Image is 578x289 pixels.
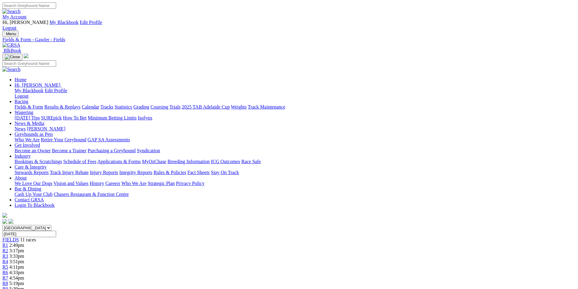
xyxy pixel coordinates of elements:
span: R7 [2,275,8,281]
a: Home [15,77,26,82]
a: Trials [169,104,181,109]
span: BlkBook [4,48,21,53]
a: Wagering [15,110,33,115]
a: Stewards Reports [15,170,49,175]
span: 3:33pm [9,254,24,259]
a: Cash Up Your Club [15,192,52,197]
img: GRSA [2,42,20,48]
a: Become a Trainer [52,148,86,153]
div: Care & Integrity [15,170,576,175]
a: Integrity Reports [119,170,152,175]
a: R5 [2,264,8,270]
img: twitter.svg [8,219,13,224]
a: Logout [15,93,29,99]
a: Careers [105,181,120,186]
a: Statistics [115,104,132,109]
a: Results & Replays [44,104,80,109]
img: Search [2,9,21,14]
a: Vision and Values [53,181,88,186]
span: 11 races [20,237,36,242]
span: Hi, [PERSON_NAME] [15,82,60,88]
a: Retire Your Greyhound [41,137,86,142]
a: How To Bet [63,115,87,120]
a: R2 [2,248,8,253]
a: Fact Sheets [188,170,210,175]
a: Applications & Forms [97,159,141,164]
img: Search [2,67,21,72]
a: Purchasing a Greyhound [88,148,136,153]
a: Stay On Track [211,170,239,175]
span: 4:33pm [9,270,24,275]
a: Get Involved [15,143,40,148]
a: Contact GRSA [15,197,44,202]
a: Edit Profile [45,88,67,93]
span: 5:19pm [9,281,24,286]
a: My Blackbook [15,88,44,93]
a: Coursing [150,104,168,109]
a: About [15,175,27,180]
a: News & Media [15,121,44,126]
a: R6 [2,270,8,275]
a: R1 [2,243,8,248]
a: Greyhounds as Pets [15,132,53,137]
a: SUREpick [41,115,62,120]
img: logo-grsa-white.png [2,213,7,218]
div: Wagering [15,115,576,121]
a: Fields & Form - Gawler - Fields [2,37,576,42]
a: Calendar [82,104,99,109]
button: Toggle navigation [2,31,19,37]
span: Menu [6,32,16,36]
a: Rules & Policies [154,170,186,175]
a: BlkBook [2,48,21,53]
input: Search [2,2,56,9]
a: FIELDS [2,237,19,242]
a: My Account [2,14,27,19]
span: R3 [2,254,8,259]
span: 4:54pm [9,275,24,281]
img: Close [5,55,20,59]
a: 2025 TAB Adelaide Cup [182,104,230,109]
a: Racing [15,99,28,104]
div: Get Involved [15,148,576,153]
button: Toggle navigation [2,54,22,60]
a: R8 [2,281,8,286]
a: Hi, [PERSON_NAME] [15,82,62,88]
a: Fields & Form [15,104,43,109]
a: Track Maintenance [248,104,285,109]
a: Bar & Dining [15,186,41,191]
div: Bar & Dining [15,192,576,197]
div: About [15,181,576,186]
img: logo-grsa-white.png [24,53,29,58]
a: Care & Integrity [15,164,47,170]
a: [PERSON_NAME] [27,126,65,131]
a: Race Safe [241,159,261,164]
a: ICG Outcomes [211,159,240,164]
a: Who We Are [15,137,40,142]
a: Syndication [137,148,160,153]
a: Become an Owner [15,148,51,153]
div: Hi, [PERSON_NAME] [15,88,576,99]
a: Logout [2,25,16,30]
span: 2:49pm [9,243,24,248]
a: Chasers Restaurant & Function Centre [54,192,129,197]
a: Weights [231,104,247,109]
a: Bookings & Scratchings [15,159,62,164]
span: 3:51pm [9,259,24,264]
a: News [15,126,25,131]
a: Privacy Policy [176,181,204,186]
a: R4 [2,259,8,264]
a: Injury Reports [90,170,118,175]
div: Greyhounds as Pets [15,137,576,143]
a: My Blackbook [49,20,79,25]
a: Industry [15,153,31,159]
a: Who We Are [121,181,147,186]
span: 4:11pm [9,264,24,270]
div: News & Media [15,126,576,132]
a: Tracks [100,104,113,109]
input: Select date [2,231,56,237]
a: Isolynx [138,115,152,120]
